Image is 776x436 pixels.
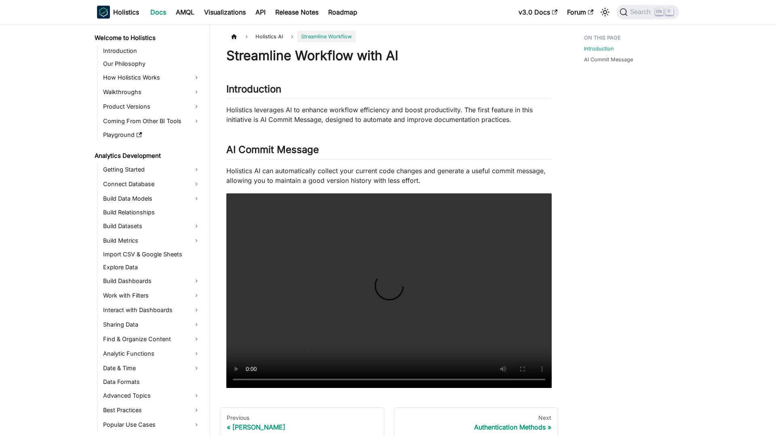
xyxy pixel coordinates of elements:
[226,105,552,124] p: Holistics leverages AI to enhance workflow efficiency and boost productivity. The first feature i...
[599,6,612,19] button: Switch between dark and light mode (currently light mode)
[89,24,210,436] nav: Docs sidebar
[101,71,203,84] a: How Holistics Works
[323,6,362,19] a: Roadmap
[101,389,203,402] a: Advanced Topics
[101,318,203,331] a: Sharing Data
[101,362,203,375] a: Date & Time
[226,166,552,185] p: Holistics AI can automatically collect your current code changes and generate a useful commit mes...
[101,100,203,113] a: Product Versions
[101,207,203,218] a: Build Relationships
[270,6,323,19] a: Release Notes
[226,31,552,42] nav: Breadcrumbs
[101,192,203,205] a: Build Data Models
[514,6,562,19] a: v3.0 Docs
[101,418,203,431] a: Popular Use Cases
[101,163,203,176] a: Getting Started
[101,304,203,317] a: Interact with Dashboards
[584,56,633,63] a: AI Commit Message
[101,115,203,128] a: Coming From Other BI Tools
[101,347,203,360] a: Analytic Functions
[101,129,203,140] a: Playground
[101,45,203,57] a: Introduction
[199,6,251,19] a: Visualizations
[226,83,552,99] h2: Introduction
[113,7,139,17] b: Holistics
[226,193,552,388] video: Your browser does not support embedding video, but you can .
[226,31,242,42] a: Home page
[226,48,552,64] h1: Streamline Workflow with AI
[562,6,598,19] a: Forum
[101,220,203,233] a: Build Datasets
[251,6,270,19] a: API
[297,31,356,42] span: Streamline Workflow
[101,333,203,346] a: Find & Organize Content
[101,404,203,417] a: Best Practices
[616,5,679,19] button: Search (Ctrl+K)
[251,31,287,42] span: Holistics AI
[101,58,203,69] a: Our Philosophy
[101,178,203,191] a: Connect Database
[171,6,199,19] a: AMQL
[92,32,203,44] a: Welcome to Holistics
[401,414,552,421] div: Next
[97,6,110,19] img: Holistics
[227,414,377,421] div: Previous
[401,423,552,431] div: Authentication Methods
[101,249,203,260] a: Import CSV & Google Sheets
[584,45,614,52] a: Introduction
[226,144,552,159] h2: AI Commit Message
[97,6,139,19] a: HolisticsHolistics
[665,8,673,15] kbd: K
[101,275,203,287] a: Build Dashboards
[227,423,377,431] div: [PERSON_NAME]
[101,234,203,247] a: Build Metrics
[145,6,171,19] a: Docs
[101,289,203,302] a: Work with Filters
[92,150,203,161] a: Analytics Development
[101,376,203,388] a: Data Formats
[628,8,656,16] span: Search
[101,86,203,99] a: Walkthroughs
[101,262,203,273] a: Explore Data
